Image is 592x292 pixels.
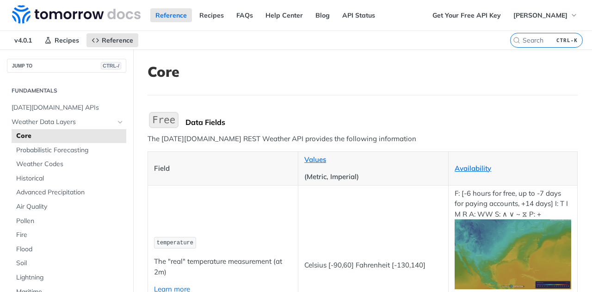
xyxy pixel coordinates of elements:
a: Pollen [12,214,126,228]
button: Hide subpages for Weather Data Layers [117,118,124,126]
span: CTRL-/ [101,62,121,69]
a: Flood [12,242,126,256]
a: Air Quality [12,200,126,214]
a: [DATE][DOMAIN_NAME] APIs [7,101,126,115]
p: The [DATE][DOMAIN_NAME] REST Weather API provides the following information [148,134,578,144]
a: Values [304,155,326,164]
span: Advanced Precipitation [16,188,124,197]
p: Celsius [-90,60] Fahrenheit [-130,140] [304,260,442,271]
a: Reference [86,33,138,47]
a: Historical [12,172,126,186]
a: API Status [337,8,380,22]
span: [PERSON_NAME] [513,11,567,19]
a: Recipes [194,8,229,22]
button: [PERSON_NAME] [508,8,583,22]
img: Tomorrow.io Weather API Docs [12,5,141,24]
span: v4.0.1 [9,33,37,47]
p: (Metric, Imperial) [304,172,442,182]
a: FAQs [231,8,258,22]
a: Soil [12,256,126,270]
button: JUMP TOCTRL-/ [7,59,126,73]
span: Flood [16,245,124,254]
a: Get Your Free API Key [427,8,506,22]
a: Core [12,129,126,143]
span: Soil [16,259,124,268]
span: Expand image [455,249,571,258]
p: Field [154,163,292,174]
span: Core [16,131,124,141]
span: Historical [16,174,124,183]
a: Availability [455,164,491,173]
a: Weather Codes [12,157,126,171]
a: Recipes [39,33,84,47]
a: Probabilistic Forecasting [12,143,126,157]
a: Advanced Precipitation [12,186,126,199]
span: [DATE][DOMAIN_NAME] APIs [12,103,124,112]
a: Fire [12,228,126,242]
span: Weather Data Layers [12,118,114,127]
span: Fire [16,230,124,240]
span: Air Quality [16,202,124,211]
a: Help Center [260,8,308,22]
span: Weather Codes [16,160,124,169]
span: Pollen [16,217,124,226]
h2: Fundamentals [7,87,126,95]
span: Probabilistic Forecasting [16,146,124,155]
a: Lightning [12,271,126,285]
span: temperature [157,240,193,246]
p: The "real" temperature measurement (at 2m) [154,256,292,277]
span: Reference [102,36,133,44]
kbd: CTRL-K [554,36,580,45]
a: Weather Data LayersHide subpages for Weather Data Layers [7,115,126,129]
a: Blog [310,8,335,22]
div: Data Fields [185,118,578,127]
h1: Core [148,63,578,80]
span: Lightning [16,273,124,282]
a: Reference [150,8,192,22]
span: Recipes [55,36,79,44]
p: F: [-6 hours for free, up to -7 days for paying accounts, +14 days] I: T I M R A: WW S: ∧ ∨ ~ ⧖ P: + [455,188,571,290]
svg: Search [513,37,520,44]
